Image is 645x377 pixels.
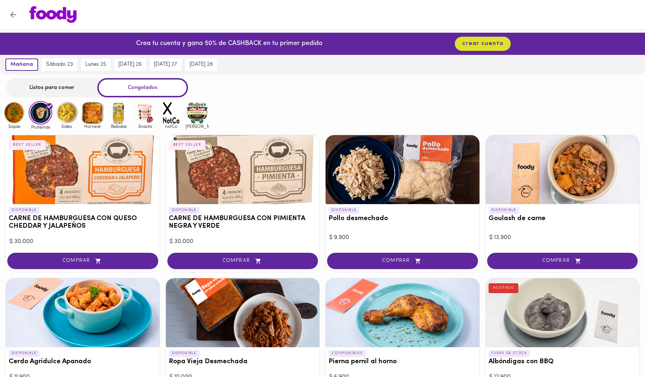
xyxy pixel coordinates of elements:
div: Albóndigas con BBQ [486,278,640,347]
div: $ 13.900 [489,234,636,242]
div: Listos para comer [7,78,97,97]
div: BEST SELLER [169,140,206,150]
span: COMPRAR [16,258,149,264]
span: Snacks [133,124,157,129]
button: [DATE] 26 [114,58,146,71]
p: FUERA DE STOCK [489,350,530,357]
h3: CARNE DE HAMBURGUESA CON PIMIENTA NEGRA Y VERDE [169,215,317,230]
img: Sides [55,101,78,125]
h3: Pollo desmechado [328,215,477,223]
div: $ 30.000 [170,238,316,246]
span: Hornear [81,124,105,129]
button: mañana [5,58,38,71]
div: Goulash de carne [486,135,640,204]
div: Pollo desmechado [326,135,479,204]
img: Hornear [81,101,105,125]
div: Pierna pernil al horno [326,278,479,347]
p: 3 DISPONIBLES [328,350,366,357]
button: [DATE] 28 [185,58,217,71]
span: Bebidas [107,124,131,129]
span: [DATE] 26 [118,61,142,68]
div: CARNE DE HAMBURGUESA CON QUESO CHEDDAR Y JALAPEÑOS [6,135,160,204]
span: [DATE] 28 [189,61,213,68]
span: COMPRAR [336,258,469,264]
h3: Goulash de carne [489,215,637,223]
img: logo.png [29,6,77,23]
img: Bebidas [107,101,131,125]
button: COMPRAR [487,253,638,269]
img: notCo [159,101,183,125]
h3: Albóndigas con BBQ [489,358,637,366]
h3: Cerdo Agridulce Apanado [9,358,157,366]
div: BEST SELLER [9,140,46,150]
span: crear cuenta [462,40,503,47]
button: lunes 25 [81,58,110,71]
div: Cerdo Agridulce Apanado [6,278,160,347]
span: [PERSON_NAME] [185,124,209,129]
p: DISPONIBLE [9,207,40,214]
div: Congelados [97,78,188,97]
span: Sides [55,124,78,129]
button: sábado 23 [42,58,77,71]
span: [DATE] 27 [154,61,177,68]
button: COMPRAR [327,253,478,269]
span: mañana [11,61,33,68]
span: lunes 25 [85,61,106,68]
h3: Ropa Vieja Desmechada [169,358,317,366]
button: crear cuenta [455,37,511,51]
h3: Pierna pernil al horno [328,358,477,366]
button: Volver [4,6,22,24]
div: AGOTADO [489,283,519,293]
h3: CARNE DE HAMBURGUESA CON QUESO CHEDDAR Y JALAPEÑOS [9,215,157,230]
img: Sopas [3,101,26,125]
img: mullens [185,101,209,125]
div: $ 9.900 [329,234,476,242]
div: $ 30.000 [9,238,156,246]
span: Proteinas [29,125,52,129]
button: [DATE] 27 [150,58,181,71]
span: Sopas [3,124,26,129]
p: DISPONIBLE [9,350,40,357]
img: Proteinas [29,101,52,125]
iframe: Messagebird Livechat Widget [603,335,638,370]
span: COMPRAR [176,258,309,264]
p: DISPONIBLE [169,350,200,357]
span: notCo [159,124,183,129]
button: COMPRAR [167,253,318,269]
p: DISPONIBLE [489,207,519,214]
p: DISPONIBLE [169,207,200,214]
span: COMPRAR [496,258,629,264]
span: sábado 23 [46,61,73,68]
button: COMPRAR [7,253,158,269]
p: Crea tu cuenta y gana 50% de CASHBACK en tu primer pedido [136,39,322,49]
div: CARNE DE HAMBURGUESA CON PIMIENTA NEGRA Y VERDE [166,135,320,204]
img: Snacks [133,101,157,125]
div: Ropa Vieja Desmechada [166,278,320,347]
p: DISPONIBLE [328,207,359,214]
